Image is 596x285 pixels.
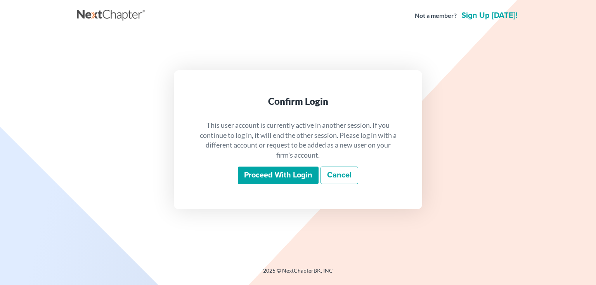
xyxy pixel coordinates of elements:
strong: Not a member? [415,11,457,20]
div: Confirm Login [199,95,397,108]
a: Sign up [DATE]! [460,12,519,19]
div: 2025 © NextChapterBK, INC [77,267,519,281]
p: This user account is currently active in another session. If you continue to log in, it will end ... [199,120,397,160]
input: Proceed with login [238,167,319,184]
a: Cancel [321,167,358,184]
